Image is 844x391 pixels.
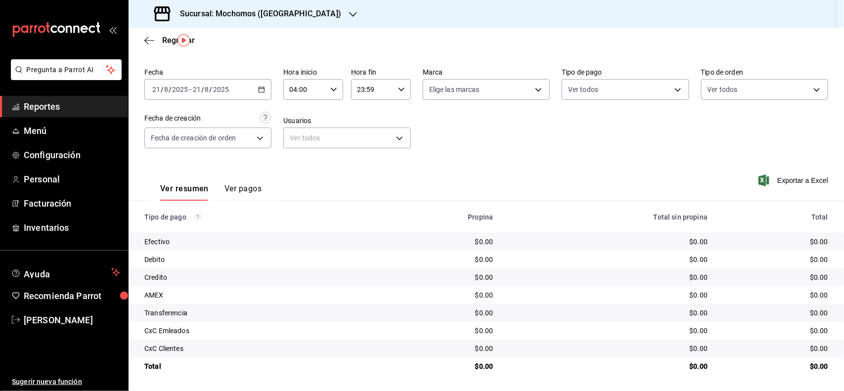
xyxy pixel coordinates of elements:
input: -- [164,86,169,93]
div: navigation tabs [160,184,262,201]
input: -- [205,86,210,93]
div: $0.00 [509,255,708,264]
img: Tooltip marker [178,34,190,46]
div: Propina [383,213,493,221]
span: Ver todos [568,85,598,94]
div: AMEX [144,290,367,300]
div: Credito [144,272,367,282]
div: $0.00 [723,237,828,247]
span: Ver todos [708,85,738,94]
div: CxC Clientes [144,344,367,353]
label: Hora inicio [283,69,343,76]
span: Elige las marcas [429,85,480,94]
div: $0.00 [723,361,828,371]
label: Usuarios [283,118,410,125]
span: / [210,86,213,93]
span: Regresar [162,36,195,45]
div: $0.00 [383,237,493,247]
div: $0.00 [383,272,493,282]
button: Exportar a Excel [760,174,828,186]
div: Tipo de pago [144,213,367,221]
div: $0.00 [723,344,828,353]
span: Ayuda [24,266,107,278]
span: Menú [24,124,120,137]
div: $0.00 [509,361,708,371]
div: $0.00 [383,290,493,300]
div: CxC Emleados [144,326,367,336]
button: Pregunta a Parrot AI [11,59,122,80]
div: $0.00 [509,272,708,282]
div: Transferencia [144,308,367,318]
span: Configuración [24,148,120,162]
div: $0.00 [723,308,828,318]
span: Facturación [24,197,120,210]
button: Ver pagos [224,184,262,201]
div: $0.00 [383,308,493,318]
div: Fecha de creación [144,113,201,124]
div: $0.00 [509,237,708,247]
div: Total [723,213,828,221]
span: Pregunta a Parrot AI [27,65,106,75]
div: $0.00 [509,308,708,318]
a: Pregunta a Parrot AI [7,72,122,82]
div: $0.00 [509,344,708,353]
span: [PERSON_NAME] [24,313,120,327]
label: Hora fin [351,69,411,76]
span: Sugerir nueva función [12,377,120,387]
input: ---- [213,86,229,93]
svg: Los pagos realizados con Pay y otras terminales son montos brutos. [194,214,201,220]
div: $0.00 [383,344,493,353]
div: $0.00 [383,361,493,371]
span: Reportes [24,100,120,113]
label: Tipo de pago [562,69,689,76]
input: ---- [172,86,188,93]
input: -- [192,86,201,93]
div: Total [144,361,367,371]
div: $0.00 [723,290,828,300]
button: open_drawer_menu [109,26,117,34]
label: Fecha [144,69,271,76]
div: $0.00 [723,255,828,264]
span: Personal [24,173,120,186]
span: Inventarios [24,221,120,234]
div: $0.00 [723,272,828,282]
div: $0.00 [383,326,493,336]
div: Ver todos [283,128,410,148]
div: $0.00 [509,326,708,336]
button: Regresar [144,36,195,45]
label: Marca [423,69,550,76]
span: / [169,86,172,93]
div: Efectivo [144,237,367,247]
label: Tipo de orden [701,69,828,76]
div: Total sin propina [509,213,708,221]
span: / [161,86,164,93]
input: -- [152,86,161,93]
div: Debito [144,255,367,264]
span: Recomienda Parrot [24,289,120,303]
div: $0.00 [509,290,708,300]
div: $0.00 [383,255,493,264]
button: Ver resumen [160,184,209,201]
span: - [189,86,191,93]
div: $0.00 [723,326,828,336]
h3: Sucursal: Mochomos ([GEOGRAPHIC_DATA]) [172,8,341,20]
span: Fecha de creación de orden [151,133,236,143]
span: / [201,86,204,93]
